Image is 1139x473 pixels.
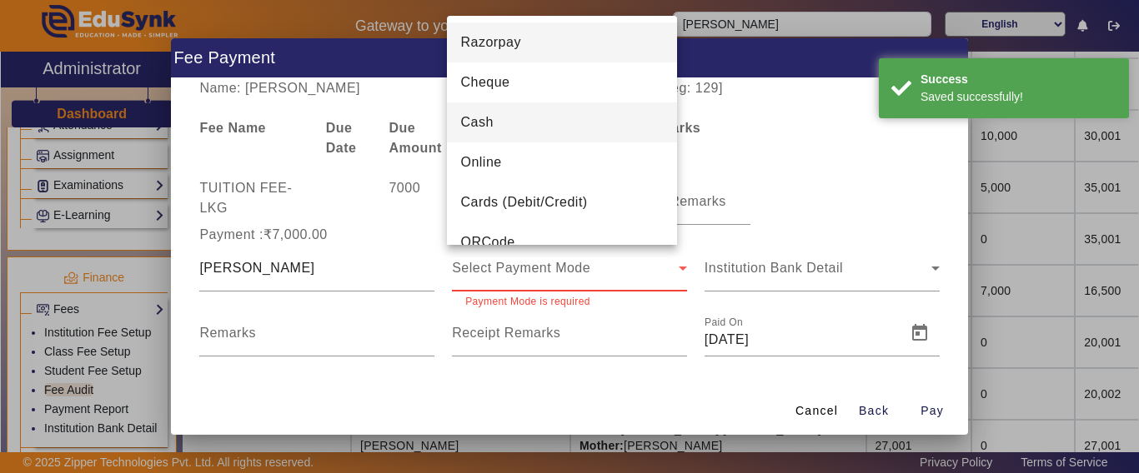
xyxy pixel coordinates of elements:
[460,152,501,172] span: Online
[460,112,493,132] span: Cash
[460,192,587,212] span: Cards (Debit/Credit)
[460,232,514,252] span: QRCode
[921,71,1116,88] div: Success
[460,72,509,92] span: Cheque
[921,88,1116,106] div: Saved successfully!
[460,32,520,52] span: Razorpay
